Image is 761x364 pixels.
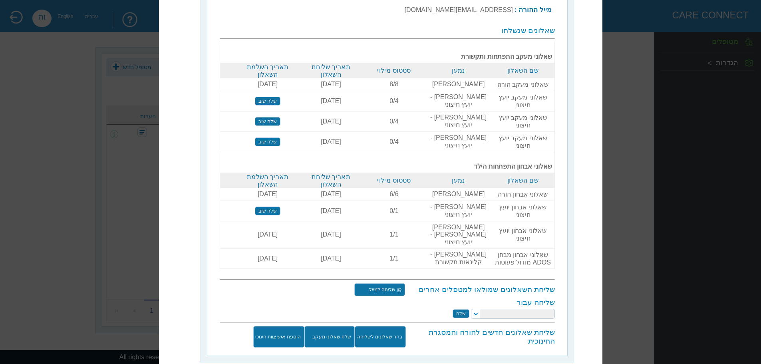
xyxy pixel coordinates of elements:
[452,309,469,318] input: שלח
[362,63,425,78] th: סטטוס מילוי
[255,206,280,215] input: שלח שוב
[425,78,491,91] td: [PERSON_NAME]
[299,248,362,269] td: [DATE]
[491,173,554,188] th: שם השאלון
[491,91,554,111] td: שאלוני מעקב יועץ חיצוני
[299,201,362,221] td: [DATE]
[515,6,517,13] b: :
[299,78,362,91] td: [DATE]
[491,131,554,152] td: שאלוני מעקב יועץ חיצוני
[255,96,280,105] input: שלח שוב
[220,298,555,306] h3: שליחה עבור
[425,91,491,111] td: [PERSON_NAME] - יועץ חיצוני
[362,173,425,188] th: סטטוס מילוי
[519,6,552,13] b: מייל ההורה
[425,63,491,78] th: נמען
[406,328,555,345] h3: שליחת שאלונים חדשים להורה והמסגרת החינוכית
[362,248,425,269] td: 1/1
[299,131,362,152] td: [DATE]
[405,285,554,294] h3: שליחת השאלונים שמולאו למטפלים אחרים
[299,173,362,188] th: תאריך שליחת השאלון
[299,221,362,248] td: [DATE]
[299,188,362,201] td: [DATE]
[355,326,406,347] input: בחר שאלונים לשליחה
[362,91,425,111] td: 0/4
[362,188,425,201] td: 6/6
[354,283,405,296] input: @ שליחה למייל
[491,111,554,131] td: שאלוני מעקב יועץ חיצוני
[491,221,554,248] td: שאלוני אבחון יועץ חיצוני
[491,78,554,91] td: שאלוני מעקב הורה
[362,221,425,248] td: 1/1
[501,26,554,34] span: שאלונים שנשלחו
[425,221,491,248] td: [PERSON_NAME] [PERSON_NAME] - יועץ חיצוני
[491,201,554,221] td: שאלוני אבחון יועץ חיצוני
[425,201,491,221] td: [PERSON_NAME] - יועץ חיצוני
[236,248,300,269] td: [DATE]
[362,111,425,131] td: 0/4
[404,6,513,13] label: [EMAIL_ADDRESS][DOMAIN_NAME]
[236,78,300,91] td: [DATE]
[236,221,300,248] td: [DATE]
[299,63,362,78] th: תאריך שליחת השאלון
[255,137,280,146] input: שלח שוב
[362,78,425,91] td: 8/8
[255,117,280,125] input: שלח שוב
[304,326,355,347] input: שלח שאלוני מעקב
[238,154,552,170] b: שאלוני אבחון התפתחות הילד
[491,63,554,78] th: שם השאלון
[425,248,491,269] td: [PERSON_NAME] - קלינאות תקשורת
[236,63,300,78] th: תאריך השלמת השאלון
[236,188,300,201] td: [DATE]
[425,131,491,152] td: [PERSON_NAME] - יועץ חיצוני
[491,188,554,201] td: שאלוני אבחון הורה
[299,91,362,111] td: [DATE]
[491,248,554,269] td: שאלוני אבחון מבחן ADOS מודול פעוטות
[425,111,491,131] td: [PERSON_NAME] - יועץ חיצוני
[425,173,491,188] th: נמען
[238,44,552,60] b: שאלוני מעקב התפתחות ותקשורת
[236,173,300,188] th: תאריך השלמת השאלון
[299,111,362,131] td: [DATE]
[362,201,425,221] td: 0/1
[362,131,425,152] td: 0/4
[253,326,304,347] input: הוספת איש צוות חינוכי
[425,188,491,201] td: [PERSON_NAME]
